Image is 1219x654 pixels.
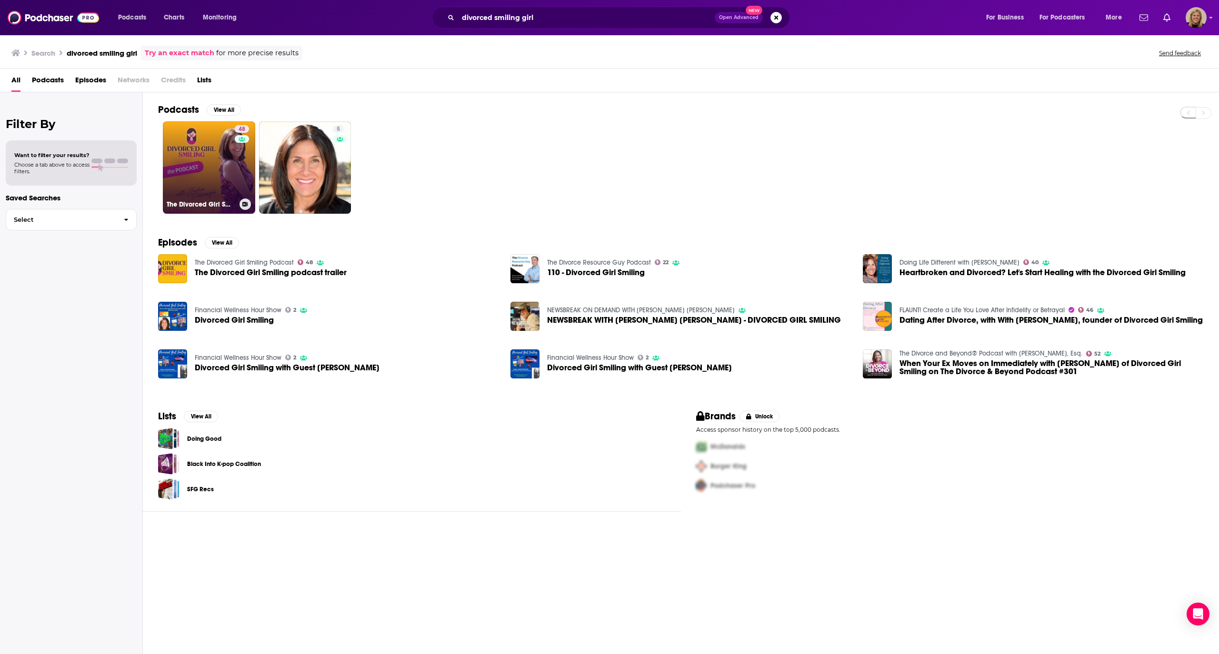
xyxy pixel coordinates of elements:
span: Logged in as avansolkema [1186,7,1207,28]
a: Show notifications dropdown [1136,10,1152,26]
a: 2 [285,307,297,313]
a: Divorced Girl Smiling with Guest Jackie Pilossoph [547,364,732,372]
a: PodcastsView All [158,104,241,116]
button: Unlock [739,411,780,422]
button: open menu [1099,10,1134,25]
img: NEWSBREAK WITH ERIC MARTIN KOPPELMAN - DIVORCED GIRL SMILING [510,302,540,331]
a: ListsView All [158,410,218,422]
p: Access sponsor history on the top 5,000 podcasts. [696,426,1204,433]
span: McDonalds [710,443,745,451]
a: The Divorce Resource Guy Podcast [547,258,651,267]
span: Podchaser Pro [710,482,755,490]
span: Choose a tab above to access filters. [14,161,90,175]
img: Heartbroken and Divorced? Let's Start Healing with the Divorced Girl Smiling [863,254,892,283]
div: Search podcasts, credits, & more... [441,7,799,29]
a: 22 [655,259,669,265]
a: 40 [1023,259,1039,265]
h2: Lists [158,410,176,422]
span: Dating After Divorce, with With [PERSON_NAME], founder of Divorced Girl Smiling [899,316,1203,324]
span: 2 [293,308,296,312]
span: Monitoring [203,11,237,24]
a: 48 [235,125,249,133]
a: Doing Good [187,434,221,444]
button: View All [205,237,239,248]
a: Dating After Divorce, with With Jackie Pilossoph, founder of Divorced Girl Smiling [899,316,1203,324]
span: 48 [239,125,245,134]
img: Podchaser - Follow, Share and Rate Podcasts [8,9,99,27]
h2: Brands [696,410,736,422]
a: 48 [298,259,313,265]
h3: divorced smiling girl [67,49,137,58]
span: 2 [646,356,649,360]
button: open menu [979,10,1036,25]
a: Doing Life Different with Lesa Koski [899,258,1019,267]
a: 46 [1078,307,1094,313]
button: Open AdvancedNew [715,12,763,23]
a: Heartbroken and Divorced? Let's Start Healing with the Divorced Girl Smiling [899,268,1186,277]
span: Episodes [75,72,106,92]
p: Saved Searches [6,193,137,202]
a: Lists [197,72,211,92]
span: Select [6,217,116,223]
span: 22 [663,260,669,265]
a: Show notifications dropdown [1159,10,1174,26]
a: All [11,72,20,92]
h2: Filter By [6,117,137,131]
img: Divorced Girl Smiling with Guest Jackie Pilossoph [510,349,540,378]
a: When Your Ex Moves on Immediately with Jackie Pilossoph of Divorced Girl Smiling on The Divorce &... [899,359,1204,376]
span: 46 [1086,308,1093,312]
a: Financial Wellness Hour Show [547,354,634,362]
span: NEWSBREAK WITH [PERSON_NAME] [PERSON_NAME] - DIVORCED GIRL SMILING [547,316,841,324]
a: Podcasts [32,72,64,92]
button: open menu [1033,10,1099,25]
img: 110 - Divorced Girl Smiling [510,254,540,283]
span: 2 [293,356,296,360]
img: First Pro Logo [692,437,710,456]
a: 110 - Divorced Girl Smiling [547,268,645,277]
a: 5 [259,121,351,214]
button: open menu [196,10,249,25]
img: When Your Ex Moves on Immediately with Jackie Pilossoph of Divorced Girl Smiling on The Divorce &... [863,349,892,378]
h3: The Divorced Girl Smiling Podcast [167,200,236,208]
span: Divorced Girl Smiling with Guest [PERSON_NAME] [547,364,732,372]
a: 2 [638,355,649,360]
img: Second Pro Logo [692,456,710,476]
img: Divorced Girl Smiling with Guest Jackie Pilossoph [158,349,187,378]
a: 52 [1086,351,1101,357]
button: Select [6,209,137,230]
span: More [1106,11,1122,24]
a: Divorced Girl Smiling [195,316,274,324]
a: Doing Good [158,428,180,449]
span: When Your Ex Moves on Immediately with [PERSON_NAME] of Divorced Girl Smiling on The Divorce & Be... [899,359,1204,376]
span: Charts [164,11,184,24]
span: SFG Recs [158,478,180,500]
a: Divorced Girl Smiling with Guest Jackie Pilossoph [195,364,380,372]
a: Divorced Girl Smiling [158,302,187,331]
a: EpisodesView All [158,237,239,248]
a: Try an exact match [145,48,214,59]
h2: Podcasts [158,104,199,116]
a: 5 [333,125,344,133]
span: Podcasts [118,11,146,24]
a: Black Into K-pop Coalition [158,453,180,475]
a: NEWSBREAK WITH ERIC MARTIN KOPPELMAN - DIVORCED GIRL SMILING [547,316,841,324]
a: The Divorce and Beyond® Podcast with Susan Guthrie, Esq. [899,349,1082,357]
span: Burger King [710,462,747,470]
span: New [746,6,763,15]
img: Dating After Divorce, with With Jackie Pilossoph, founder of Divorced Girl Smiling [863,302,892,331]
span: Divorced Girl Smiling with Guest [PERSON_NAME] [195,364,380,372]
